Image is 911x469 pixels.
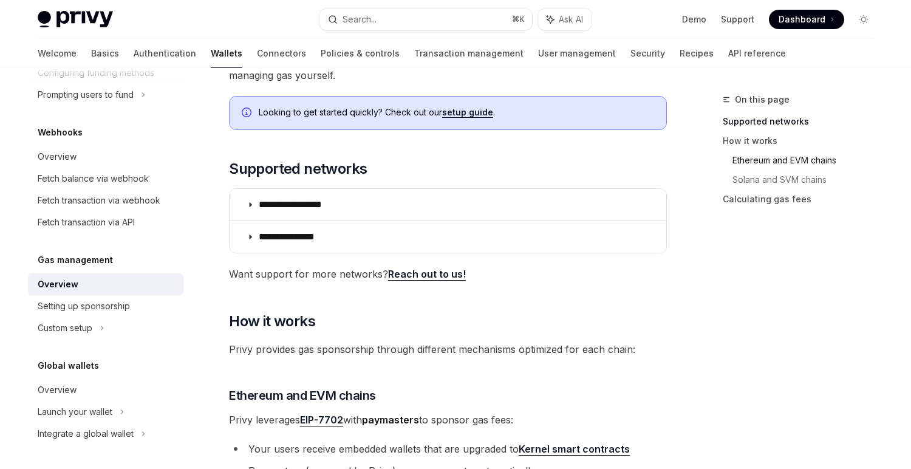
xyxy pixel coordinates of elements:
[721,13,754,26] a: Support
[229,265,667,282] span: Want support for more networks?
[442,107,493,118] a: setup guide
[388,268,466,281] a: Reach out to us!
[229,411,667,428] span: Privy leverages with to sponsor gas fees:
[28,211,183,233] a: Fetch transaction via API
[680,39,714,68] a: Recipes
[735,92,790,107] span: On this page
[732,170,883,190] a: Solana and SVM chains
[321,39,400,68] a: Policies & controls
[28,190,183,211] a: Fetch transaction via webhook
[38,149,77,164] div: Overview
[538,39,616,68] a: User management
[229,440,667,457] li: Your users receive embedded wallets that are upgraded to
[38,253,113,267] h5: Gas management
[723,190,883,209] a: Calculating gas fees
[28,295,183,317] a: Setting up sponsorship
[38,171,149,186] div: Fetch balance via webhook
[229,387,376,404] span: Ethereum and EVM chains
[559,13,583,26] span: Ask AI
[682,13,706,26] a: Demo
[257,39,306,68] a: Connectors
[343,12,377,27] div: Search...
[854,10,873,29] button: Toggle dark mode
[38,215,135,230] div: Fetch transaction via API
[38,277,78,292] div: Overview
[38,321,92,335] div: Custom setup
[300,414,343,426] a: EIP-7702
[259,106,654,118] span: Looking to get started quickly? Check out our .
[38,125,83,140] h5: Webhooks
[319,9,532,30] button: Search...⌘K
[38,39,77,68] a: Welcome
[28,168,183,190] a: Fetch balance via webhook
[38,426,134,441] div: Integrate a global wallet
[28,273,183,295] a: Overview
[229,159,367,179] span: Supported networks
[732,151,883,170] a: Ethereum and EVM chains
[38,358,99,373] h5: Global wallets
[38,405,112,419] div: Launch your wallet
[630,39,665,68] a: Security
[28,379,183,401] a: Overview
[769,10,844,29] a: Dashboard
[38,299,130,313] div: Setting up sponsorship
[38,87,134,102] div: Prompting users to fund
[38,383,77,397] div: Overview
[779,13,825,26] span: Dashboard
[38,193,160,208] div: Fetch transaction via webhook
[134,39,196,68] a: Authentication
[229,341,667,358] span: Privy provides gas sponsorship through different mechanisms optimized for each chain:
[414,39,524,68] a: Transaction management
[211,39,242,68] a: Wallets
[91,39,119,68] a: Basics
[512,15,525,24] span: ⌘ K
[229,312,315,331] span: How it works
[38,11,113,28] img: light logo
[723,131,883,151] a: How it works
[28,146,183,168] a: Overview
[723,112,883,131] a: Supported networks
[728,39,786,68] a: API reference
[242,108,254,120] svg: Info
[519,443,630,456] a: Kernel smart contracts
[538,9,592,30] button: Ask AI
[362,414,419,426] strong: paymasters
